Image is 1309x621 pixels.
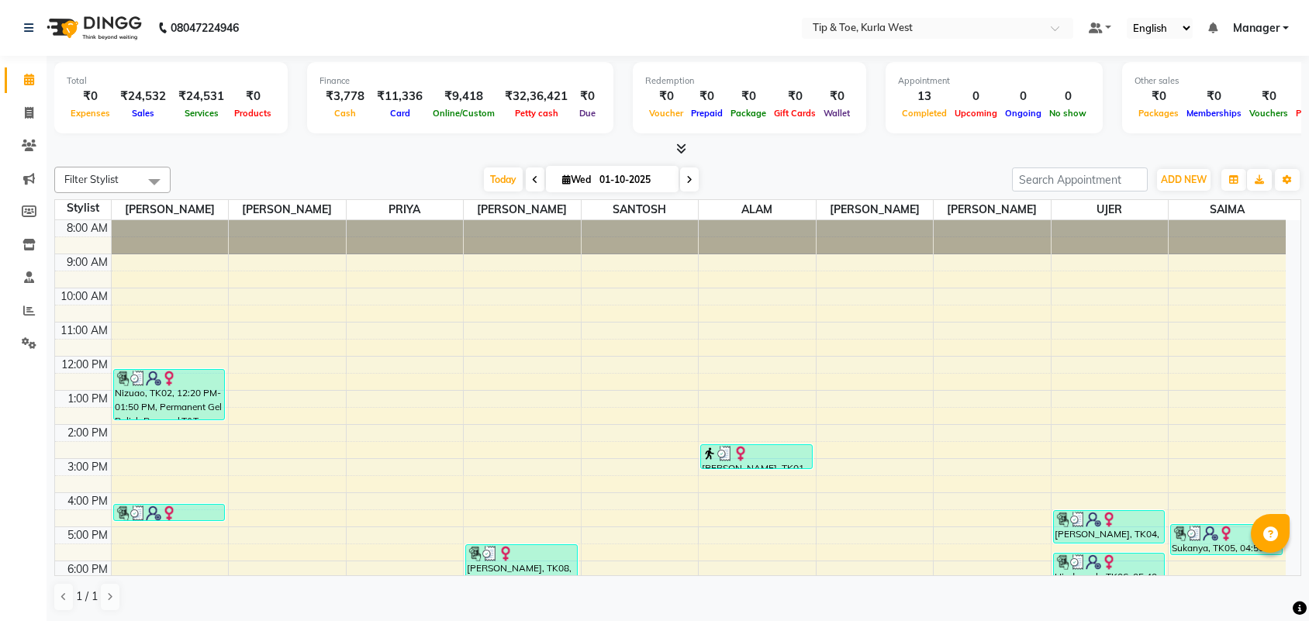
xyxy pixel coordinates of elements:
div: ₹0 [687,88,727,105]
span: UJER [1052,200,1169,219]
div: 1:00 PM [64,391,111,407]
div: ₹0 [770,88,820,105]
div: ₹0 [727,88,770,105]
div: Total [67,74,275,88]
div: 0 [1045,88,1090,105]
span: [PERSON_NAME] [817,200,934,219]
span: Memberships [1183,108,1245,119]
span: Due [575,108,599,119]
span: Wed [558,174,595,185]
span: Packages [1135,108,1183,119]
div: ₹24,532 [114,88,172,105]
div: Nizuao, TK02, 12:20 PM-01:50 PM, Permanent Gel Polish Removal,T&T Permanent Gel Polish,Essential ... [114,370,225,419]
button: ADD NEW [1157,169,1211,191]
div: ₹0 [230,88,275,105]
span: No show [1045,108,1090,119]
div: ₹0 [820,88,854,105]
div: ₹11,336 [371,88,429,105]
span: Petty cash [511,108,562,119]
div: ₹0 [1183,88,1245,105]
span: Vouchers [1245,108,1292,119]
div: Hindmarsh, TK06, 05:40 PM-06:40 PM, [DEMOGRAPHIC_DATA] Haircut [1054,554,1165,586]
div: 3:00 PM [64,459,111,475]
img: logo [40,6,146,50]
div: Redemption [645,74,854,88]
div: Appointment [898,74,1090,88]
div: ₹0 [574,88,601,105]
span: Cash [330,108,360,119]
b: 08047224946 [171,6,239,50]
div: 0 [951,88,1001,105]
span: Wallet [820,108,854,119]
span: Gift Cards [770,108,820,119]
span: SANTOSH [582,200,699,219]
div: 13 [898,88,951,105]
div: ₹0 [1245,88,1292,105]
div: 10:00 AM [57,288,111,305]
span: Sales [128,108,158,119]
span: Filter Stylist [64,173,119,185]
span: Card [386,108,414,119]
div: ₹0 [645,88,687,105]
div: Sukanya, TK05, 04:50 PM-05:45 PM, [DEMOGRAPHIC_DATA] Hair wash + Blow dry [1171,525,1282,554]
span: Today [484,167,523,191]
span: ADD NEW [1161,174,1207,185]
div: [PERSON_NAME], TK08, 05:25 PM-07:10 PM, O.P.I. Finger Facial Manicure,Acrylic Tip Repair,Cateye G... [466,545,577,603]
span: Upcoming [951,108,1001,119]
span: [PERSON_NAME] [112,200,229,219]
input: 2025-10-01 [595,168,672,191]
input: Search Appointment [1012,167,1148,191]
span: ALAM [699,200,816,219]
div: 9:00 AM [64,254,111,271]
div: [PERSON_NAME], TK04, 04:25 PM-05:25 PM, [DEMOGRAPHIC_DATA] Haircut [1054,511,1165,543]
div: ₹3,778 [319,88,371,105]
div: 11:00 AM [57,323,111,339]
span: Prepaid [687,108,727,119]
div: 6:00 PM [64,561,111,578]
span: 1 / 1 [76,588,98,605]
div: 12:00 PM [58,357,111,373]
div: ₹24,531 [172,88,230,105]
span: Expenses [67,108,114,119]
span: Online/Custom [429,108,499,119]
div: Finance [319,74,601,88]
span: Voucher [645,108,687,119]
span: Ongoing [1001,108,1045,119]
div: Stylist [55,200,111,216]
div: ₹9,418 [429,88,499,105]
span: Manager [1233,20,1280,36]
span: Package [727,108,770,119]
span: [PERSON_NAME] [229,200,346,219]
span: Completed [898,108,951,119]
div: Manat, TK03, 04:15 PM-04:45 PM, Eyebrow Threading [114,505,225,520]
span: [PERSON_NAME] [464,200,581,219]
div: 4:00 PM [64,493,111,509]
span: PRIYA [347,200,464,219]
div: 5:00 PM [64,527,111,543]
div: 0 [1001,88,1045,105]
div: [PERSON_NAME], TK01, 02:30 PM-03:15 PM, Essential Pedicure w Scrub [701,445,812,468]
span: Services [181,108,223,119]
div: ₹32,36,421 [499,88,574,105]
span: Products [230,108,275,119]
div: 2:00 PM [64,425,111,441]
div: ₹0 [67,88,114,105]
span: [PERSON_NAME] [934,200,1051,219]
div: 8:00 AM [64,220,111,236]
div: ₹0 [1135,88,1183,105]
span: SAIMA [1169,200,1286,219]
